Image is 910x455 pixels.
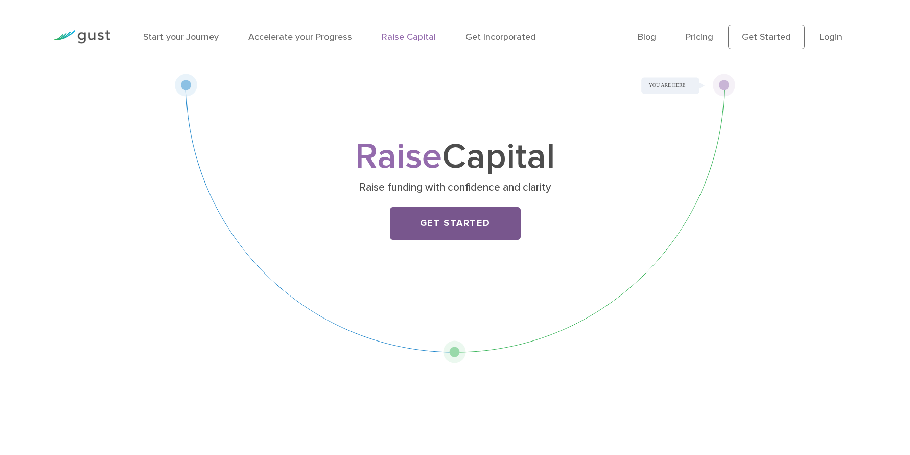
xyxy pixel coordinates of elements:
a: Get Started [728,25,805,49]
a: Login [820,32,842,42]
a: Raise Capital [382,32,436,42]
img: Gust Logo [53,30,110,44]
span: Raise [355,135,442,178]
a: Get Started [390,207,521,240]
a: Get Incorporated [465,32,536,42]
a: Start your Journey [143,32,219,42]
h1: Capital [253,141,657,173]
a: Accelerate your Progress [248,32,352,42]
a: Pricing [686,32,713,42]
a: Blog [638,32,656,42]
p: Raise funding with confidence and clarity [257,180,653,195]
